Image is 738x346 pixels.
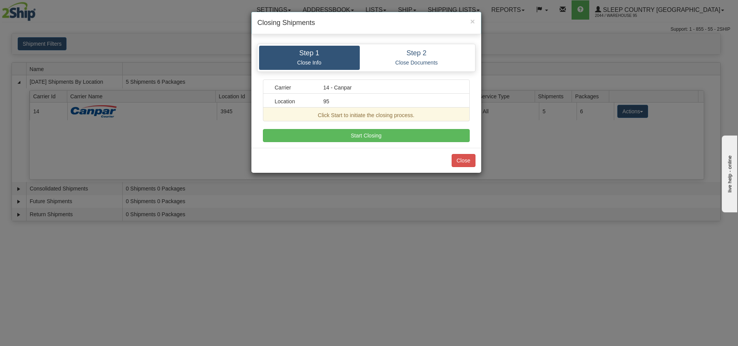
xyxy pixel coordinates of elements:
[258,18,475,28] h4: Closing Shipments
[317,98,464,105] div: 95
[470,17,475,25] button: Close
[366,59,468,66] p: Close Documents
[452,154,475,167] button: Close
[269,98,318,105] div: Location
[470,17,475,26] span: ×
[269,84,318,91] div: Carrier
[366,50,468,57] h4: Step 2
[265,50,354,57] h4: Step 1
[265,59,354,66] p: Close Info
[269,111,464,119] div: Click Start to initiate the closing process.
[360,46,474,70] a: Step 2 Close Documents
[6,7,71,12] div: live help - online
[720,134,737,212] iframe: chat widget
[259,46,360,70] a: Step 1 Close Info
[317,84,464,91] div: 14 - Canpar
[263,129,470,142] button: Start Closing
